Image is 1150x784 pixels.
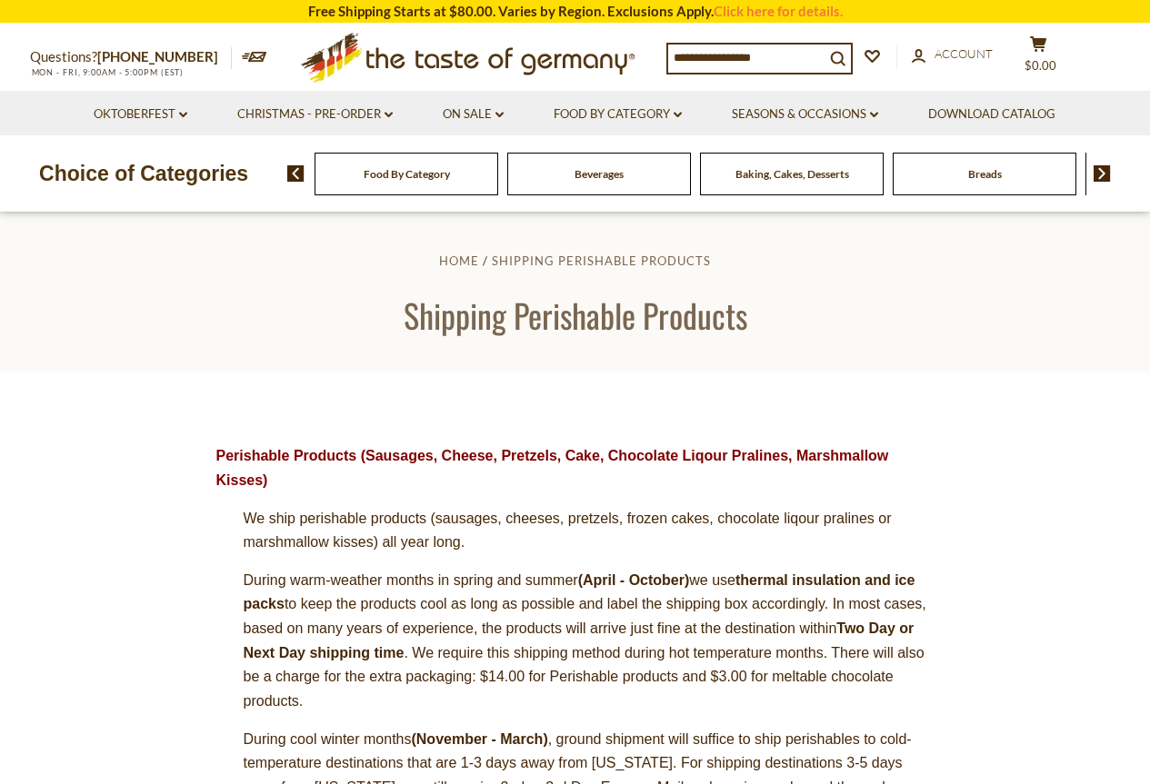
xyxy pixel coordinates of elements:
a: Breads [968,167,1002,181]
a: Download Catalog [928,104,1055,124]
span: MON - FRI, 9:00AM - 5:00PM (EST) [30,67,185,77]
h1: Shipping Perishable Products [56,294,1094,335]
a: [PHONE_NUMBER] [97,48,218,65]
img: previous arrow [287,165,305,182]
a: Click here for details. [714,3,843,19]
span: Account [935,46,993,61]
span: We ship perishable products (sausages, cheeses, pretzels, frozen cakes, chocolate liqour pralines... [244,511,892,551]
a: Oktoberfest [94,104,187,124]
a: Beverages [575,167,624,181]
img: next arrow [1094,165,1111,182]
strong: (November - March) [411,731,547,747]
a: Food By Category [364,167,450,181]
strong: (April - October) [578,572,690,588]
button: $0.00 [1012,35,1066,81]
a: Food By Category [554,104,682,124]
a: Baking, Cakes, Desserts [735,167,849,181]
p: Questions? [30,45,232,69]
a: Christmas - PRE-ORDER [237,104,393,124]
a: Shipping Perishable Products [492,253,711,268]
strong: Two Day or Next Day shipping time [244,620,915,660]
span: During warm-weather months in spring and summer we use to keep the products cool as long as possi... [244,572,926,709]
a: Home [439,253,479,268]
span: $0.00 [1025,58,1056,73]
a: Seasons & Occasions [732,104,878,124]
a: On Sale [443,104,504,124]
strong: Perishable Products (Sausages, Cheese, Pretzels, Cake, Chocolate Liqour Pralines, Marshmallow Kis... [216,448,889,488]
a: Account [912,45,993,65]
